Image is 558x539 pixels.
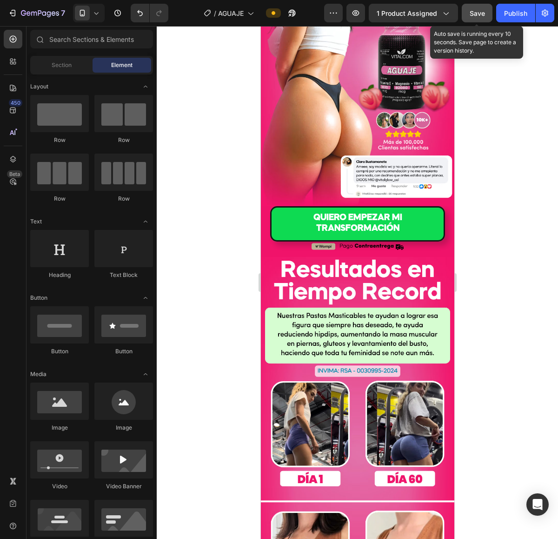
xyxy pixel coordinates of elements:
div: Open Intercom Messenger [526,493,549,516]
button: Save [462,4,492,22]
span: Element [111,61,133,69]
div: Video [30,482,89,491]
span: 1 product assigned [377,8,437,18]
iframe: Design area [261,26,454,539]
span: / [214,8,216,18]
div: Row [30,195,89,203]
div: Publish [504,8,527,18]
div: Text Block [94,271,153,279]
span: Toggle open [138,79,153,94]
div: Image [94,424,153,432]
div: Row [30,136,89,144]
div: Undo/Redo [131,4,168,22]
button: Publish [496,4,535,22]
span: Toggle open [138,214,153,229]
input: Search Sections & Elements [30,30,153,48]
span: Button [30,294,47,302]
span: Section [52,61,72,69]
div: 450 [9,99,22,107]
span: Media [30,370,46,378]
div: Row [94,195,153,203]
button: 7 [4,4,69,22]
span: AGUAJE [218,8,244,18]
span: Toggle open [138,367,153,382]
span: Save [470,9,485,17]
span: Text [30,217,42,226]
div: Video Banner [94,482,153,491]
div: Beta [7,170,22,178]
div: Row [94,136,153,144]
div: Image [30,424,89,432]
p: 7 [61,7,65,19]
span: Layout [30,82,48,91]
button: 1 product assigned [369,4,458,22]
div: Button [94,347,153,356]
span: Toggle open [138,290,153,305]
div: Heading [30,271,89,279]
div: Button [30,347,89,356]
